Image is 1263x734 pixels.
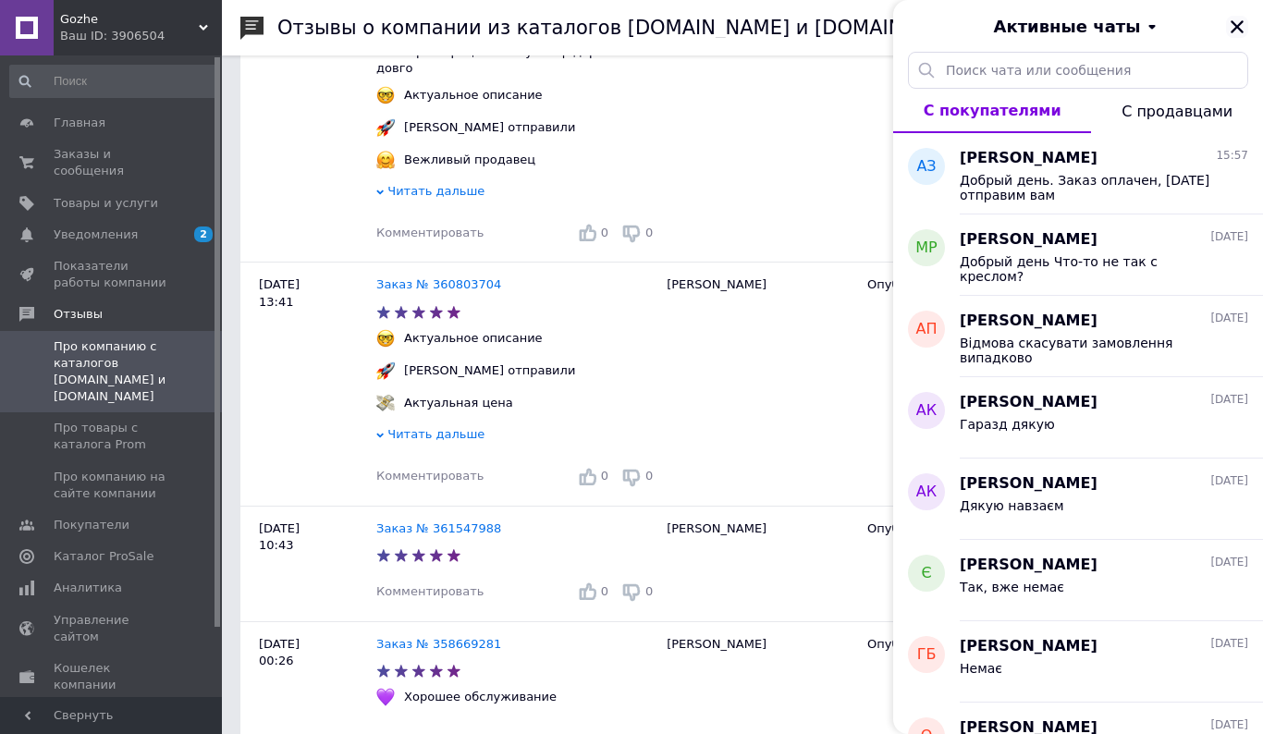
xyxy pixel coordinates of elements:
[376,637,501,651] a: Заказ № 358669281
[893,459,1263,540] button: АК[PERSON_NAME][DATE]Дякую навзаєм
[960,254,1222,284] span: Добрый день Что-то не так с креслом?
[960,229,1097,251] span: [PERSON_NAME]
[1210,392,1248,408] span: [DATE]
[960,580,1064,594] span: Так, вже немає
[867,520,1042,537] div: Опубликован
[645,584,653,598] span: 0
[916,400,937,422] span: АК
[908,52,1248,89] input: Поиск чата или сообщения
[960,392,1097,413] span: [PERSON_NAME]
[54,146,171,179] span: Заказы и сообщения
[893,540,1263,621] button: Є[PERSON_NAME][DATE]Так, вже немає
[376,151,395,169] img: :hugging_face:
[376,43,657,77] p: Все гарно працює акамулятор держить довго
[960,661,1002,676] span: Немає
[54,226,138,243] span: Уведомления
[893,621,1263,703] button: ГБ[PERSON_NAME][DATE]Немає
[376,521,501,535] a: Заказ № 361547988
[399,119,580,136] div: [PERSON_NAME] отправили
[867,636,1042,653] div: Опубликован
[921,563,931,584] span: Є
[376,469,484,483] span: Комментировать
[376,183,657,204] div: Читать дальше
[1210,636,1248,652] span: [DATE]
[1210,229,1248,245] span: [DATE]
[1091,89,1263,133] button: С продавцами
[994,15,1141,39] span: Активные чаты
[1226,16,1248,38] button: Закрыть
[376,583,484,600] div: Комментировать
[1210,555,1248,570] span: [DATE]
[893,296,1263,377] button: ап[PERSON_NAME][DATE]Відмова скасувати замовлення випадково
[376,394,395,412] img: :money_with_wings:
[240,263,376,506] div: [DATE] 13:41
[376,86,395,104] img: :nerd_face:
[54,115,105,131] span: Главная
[1216,148,1248,164] span: 15:57
[376,688,395,706] img: :purple_heart:
[9,65,218,98] input: Поиск
[387,427,484,441] span: Читать дальше
[893,214,1263,296] button: МР[PERSON_NAME][DATE]Добрый день Что-то не так с креслом?
[924,102,1061,119] span: С покупателями
[399,87,547,104] div: Актуальное описание
[376,329,395,348] img: :nerd_face:
[1122,103,1232,120] span: С продавцами
[376,584,484,598] span: Комментировать
[601,226,608,239] span: 0
[960,473,1097,495] span: [PERSON_NAME]
[399,330,547,347] div: Актуальное описание
[376,277,501,291] a: Заказ № 360803704
[960,173,1222,202] span: Добрый день. Заказ оплачен, [DATE] отправим вам
[399,152,540,168] div: Вежливый продавец
[54,195,158,212] span: Товары и услуги
[601,469,608,483] span: 0
[893,133,1263,214] button: АЗ[PERSON_NAME]15:57Добрый день. Заказ оплачен, [DATE] отправим вам
[960,555,1097,576] span: [PERSON_NAME]
[893,89,1091,133] button: С покупателями
[277,17,977,39] h1: Отзывы о компании из каталогов [DOMAIN_NAME] и [DOMAIN_NAME]
[194,226,213,242] span: 2
[960,336,1222,365] span: Відмова скасувати замовлення випадково
[376,225,484,241] div: Комментировать
[54,580,122,596] span: Аналитика
[1210,311,1248,326] span: [DATE]
[399,395,518,411] div: Актуальная цена
[54,338,171,406] span: Про компанию с каталогов [DOMAIN_NAME] и [DOMAIN_NAME]
[54,306,103,323] span: Отзывы
[916,156,936,177] span: АЗ
[399,362,580,379] div: [PERSON_NAME] отправили
[54,469,171,502] span: Про компанию на сайте компании
[645,469,653,483] span: 0
[601,584,608,598] span: 0
[240,506,376,621] div: [DATE] 10:43
[376,426,657,447] div: Читать дальше
[60,28,222,44] div: Ваш ID: 3906504
[945,15,1211,39] button: Активные чаты
[376,361,395,380] img: :rocket:
[60,11,199,28] span: Gozhe
[960,498,1064,513] span: Дякую навзаєм
[657,506,858,621] div: [PERSON_NAME]
[916,482,937,503] span: АК
[54,420,171,453] span: Про товары с каталога Prom
[376,468,484,484] div: Комментировать
[893,377,1263,459] button: АК[PERSON_NAME][DATE]Гаразд дякую
[1210,717,1248,733] span: [DATE]
[54,548,153,565] span: Каталог ProSale
[645,226,653,239] span: 0
[657,263,858,506] div: [PERSON_NAME]
[54,660,171,693] span: Кошелек компании
[915,238,937,259] span: МР
[54,258,171,291] span: Показатели работы компании
[960,311,1097,332] span: [PERSON_NAME]
[960,148,1097,169] span: [PERSON_NAME]
[399,689,561,705] div: Хорошее обслуживание
[387,184,484,198] span: Читать дальше
[54,612,171,645] span: Управление сайтом
[916,319,938,340] span: ап
[376,226,484,239] span: Комментировать
[960,636,1097,657] span: [PERSON_NAME]
[54,517,129,533] span: Покупатели
[867,276,1042,293] div: Опубликован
